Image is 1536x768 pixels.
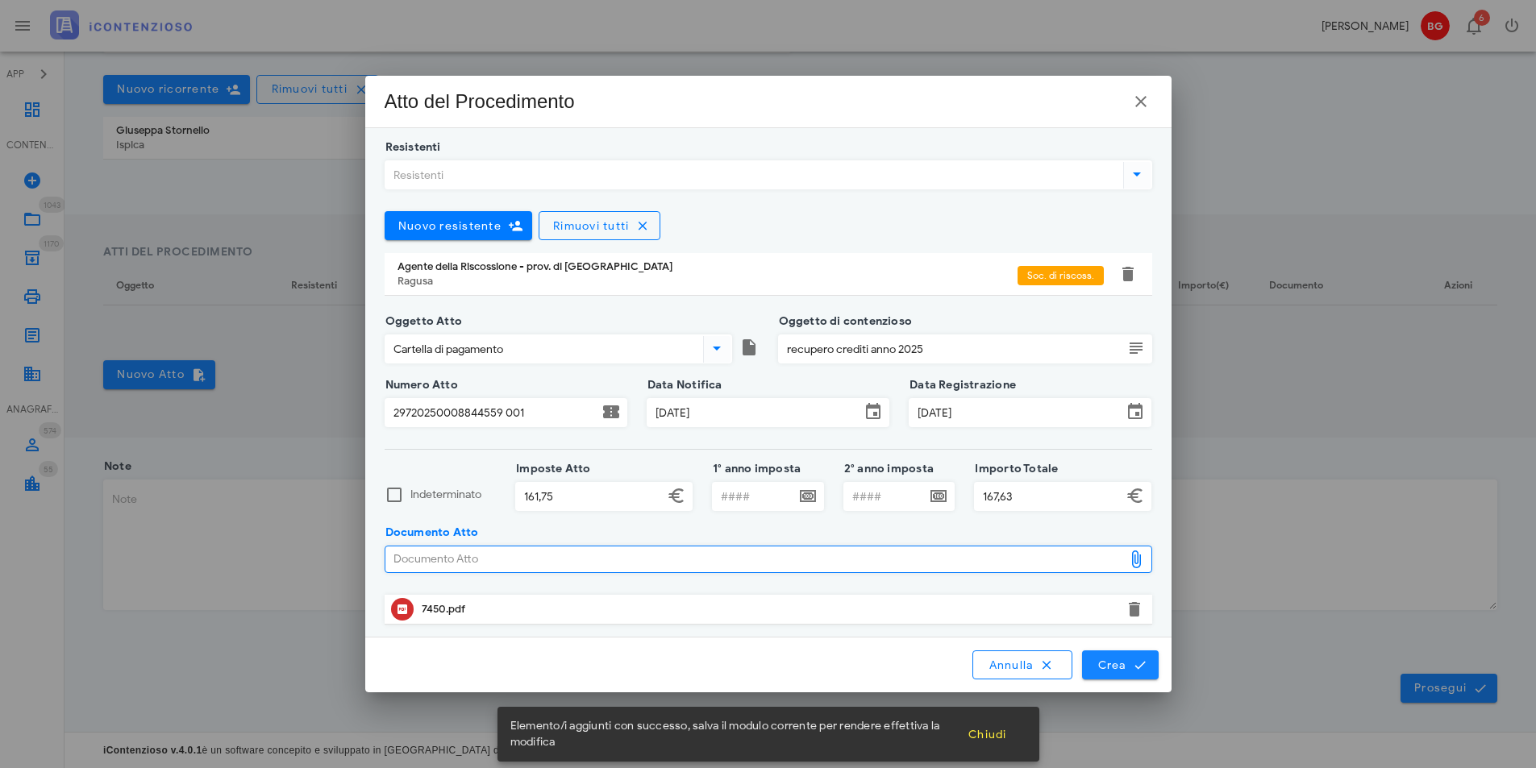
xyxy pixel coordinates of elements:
[381,525,479,541] label: Documento Atto
[385,546,1123,572] div: Documento Atto
[1082,650,1158,679] button: Crea
[381,377,458,393] label: Numero Atto
[1097,658,1143,672] span: Crea
[970,461,1058,477] label: Importo Totale
[385,89,575,114] div: Atto del Procedimento
[779,335,1123,363] input: Oggetto di contenzioso
[410,487,497,503] label: Indeterminato
[422,596,1115,622] div: Clicca per aprire un'anteprima del file o scaricarlo
[385,161,1120,189] input: Resistenti
[774,313,913,330] label: Oggetto di contenzioso
[643,377,722,393] label: Data Notifica
[1118,264,1138,284] button: Elimina
[385,335,700,363] input: Oggetto Atto
[398,219,502,233] span: Nuovo resistente
[381,313,463,330] label: Oggetto Atto
[1125,600,1144,619] button: Elimina
[713,483,795,510] input: ####
[1027,266,1094,285] span: Soc. di riscoss.
[516,483,664,510] input: Imposte Atto
[398,260,1018,273] div: Agente della Riscossione - prov. di [GEOGRAPHIC_DATA]
[972,650,1072,679] button: Annulla
[511,461,591,477] label: Imposte Atto
[385,399,598,426] input: Numero Atto
[844,483,926,510] input: ####
[839,461,934,477] label: 2° anno imposta
[539,211,661,240] button: Rimuovi tutti
[975,483,1122,510] input: Importo Totale
[708,461,801,477] label: 1° anno imposta
[988,658,1057,672] span: Annulla
[385,211,532,240] button: Nuovo resistente
[398,275,1018,288] div: Ragusa
[391,598,414,621] button: Clicca per aprire un'anteprima del file o scaricarlo
[905,377,1016,393] label: Data Registrazione
[381,139,441,156] label: Resistenti
[422,603,1115,616] div: 7450.pdf
[552,219,630,233] span: Rimuovi tutti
